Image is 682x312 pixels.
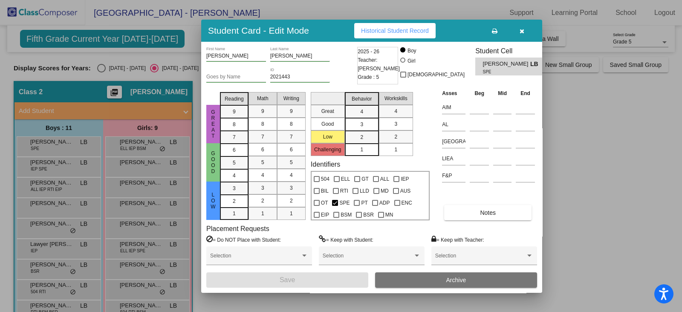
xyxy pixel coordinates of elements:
[290,210,293,217] span: 1
[468,89,491,98] th: Beg
[442,152,465,165] input: assessment
[321,210,329,220] span: EIP
[261,120,264,128] span: 8
[440,89,468,98] th: Asses
[381,186,389,196] span: MD
[209,150,217,174] span: Good
[341,210,352,220] span: BSM
[354,23,436,38] button: Historical Student Record
[394,107,397,115] span: 4
[290,107,293,115] span: 9
[261,184,264,192] span: 3
[261,146,264,153] span: 6
[361,174,369,184] span: GT
[402,198,412,208] span: ENC
[352,95,372,103] span: Behavior
[233,133,236,141] span: 7
[206,225,269,233] label: Placement Requests
[380,174,389,184] span: ALL
[394,120,397,128] span: 3
[321,198,328,208] span: OT
[379,198,390,208] span: ADP
[290,197,293,205] span: 2
[290,133,293,141] span: 7
[321,174,329,184] span: 504
[261,159,264,166] span: 5
[363,210,374,220] span: BSR
[360,108,363,116] span: 4
[384,95,407,102] span: Workskills
[483,60,530,69] span: [PERSON_NAME]
[394,146,397,153] span: 1
[394,133,397,141] span: 2
[442,101,465,114] input: assessment
[407,69,465,80] span: [DEMOGRAPHIC_DATA]
[530,60,542,69] span: LB
[361,27,429,34] span: Historical Student Record
[261,133,264,141] span: 7
[290,120,293,128] span: 8
[358,73,379,81] span: Grade : 5
[311,160,340,168] label: Identifiers
[206,235,281,244] label: = Do NOT Place with Student:
[514,89,537,98] th: End
[360,146,363,153] span: 1
[361,198,367,208] span: PT
[491,89,514,98] th: Mid
[339,198,350,208] span: SPE
[209,109,217,139] span: Great
[270,74,330,80] input: Enter ID
[233,172,236,179] span: 4
[290,146,293,153] span: 6
[261,210,264,217] span: 1
[233,185,236,192] span: 3
[261,107,264,115] span: 9
[358,56,400,73] span: Teacher: [PERSON_NAME]
[233,108,236,116] span: 9
[431,235,484,244] label: = Keep with Teacher:
[341,174,350,184] span: ELL
[280,276,295,283] span: Save
[358,47,379,56] span: 2025 - 26
[233,121,236,128] span: 8
[400,186,411,196] span: AUS
[444,205,532,220] button: Notes
[375,272,537,288] button: Archive
[442,118,465,131] input: assessment
[209,192,217,210] span: Low
[401,174,409,184] span: IEP
[233,210,236,217] span: 1
[225,95,244,103] span: Reading
[340,186,348,196] span: RTI
[290,159,293,166] span: 5
[442,169,465,182] input: assessment
[257,95,269,102] span: Math
[261,171,264,179] span: 4
[321,186,329,196] span: BIL
[208,25,309,36] h3: Student Card - Edit Mode
[360,186,369,196] span: LLD
[442,135,465,148] input: assessment
[206,272,368,288] button: Save
[407,57,416,65] div: Girl
[446,277,466,283] span: Archive
[480,209,496,216] span: Notes
[283,95,299,102] span: Writing
[360,121,363,128] span: 3
[319,235,373,244] label: = Keep with Student:
[233,197,236,205] span: 2
[261,197,264,205] span: 2
[483,69,524,75] span: SPE
[206,74,266,80] input: goes by name
[290,184,293,192] span: 3
[360,133,363,141] span: 2
[233,159,236,167] span: 5
[233,146,236,154] span: 6
[385,210,393,220] span: MN
[290,171,293,179] span: 4
[475,47,549,55] h3: Student Cell
[407,47,416,55] div: Boy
